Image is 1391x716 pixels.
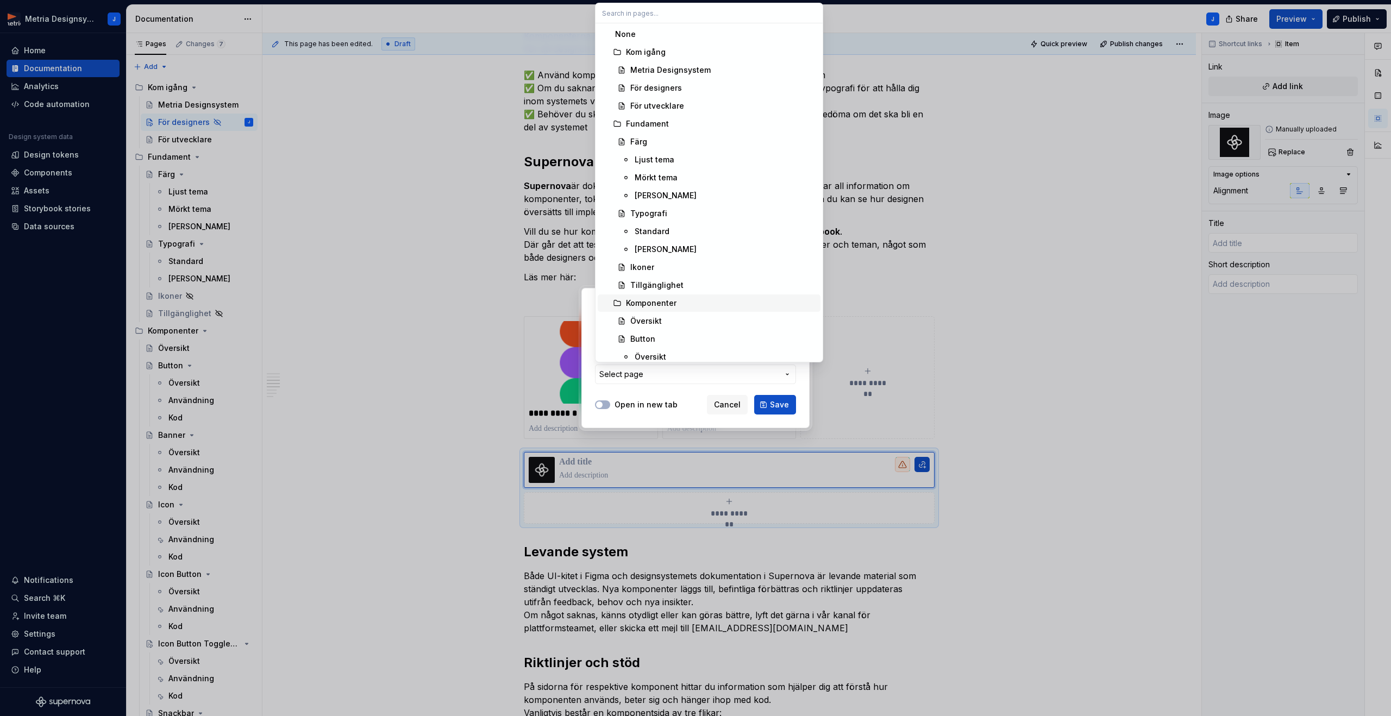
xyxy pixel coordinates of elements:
[635,351,666,362] div: Översikt
[630,136,647,147] div: Färg
[630,83,682,93] div: För designers
[635,226,669,237] div: Standard
[630,316,662,326] div: Översikt
[596,3,823,23] input: Search in pages...
[635,172,678,183] div: Mörkt tema
[630,280,684,291] div: Tillgänglighet
[626,47,666,58] div: Kom igång
[635,244,697,255] div: [PERSON_NAME]
[626,118,669,129] div: Fundament
[630,101,684,111] div: För utvecklare
[630,208,667,219] div: Typografi
[615,29,636,40] div: None
[596,23,823,362] div: Search in pages...
[635,190,697,201] div: [PERSON_NAME]
[630,65,711,76] div: Metria Designsystem
[630,262,654,273] div: Ikoner
[630,334,655,344] div: Button
[635,154,674,165] div: Ljust tema
[626,298,676,309] div: Komponenter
